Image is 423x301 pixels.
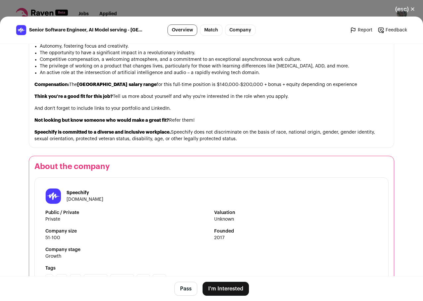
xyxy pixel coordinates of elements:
[40,56,389,63] li: Competitive compensation, a welcoming atmosphere, and a commitment to an exceptional asynchronous...
[84,274,108,281] li: Bootcamp
[34,82,69,87] strong: Compensation:
[129,82,157,87] strong: salary range
[45,209,209,216] strong: Public / Private
[67,197,103,202] a: [DOMAIN_NAME]
[214,235,378,241] span: 2017
[40,50,389,56] li: The opportunity to have a significant impact in a revolutionary industry.
[45,246,378,253] strong: Company stage
[67,190,103,196] h1: Speechify
[34,105,389,112] p: And don't forget to include links to your portfolio and LinkedIn.
[29,27,143,33] span: Senior Software Engineer, AI Model serving - [GEOGRAPHIC_DATA], [GEOGRAPHIC_DATA]
[45,228,209,235] strong: Company size
[34,130,171,135] strong: Speechify is committed to a diverse and inclusive workplace.
[225,24,256,36] a: Company
[110,274,134,281] li: Education
[45,274,53,281] li: AI
[378,27,407,33] a: Feedback
[350,27,372,33] a: Report
[40,43,389,50] li: Autonomy, fostering focus and creativity.
[214,209,378,216] strong: Valuation
[167,24,197,36] a: Overview
[387,2,423,17] button: Close modal
[70,274,81,281] li: B2C
[45,253,61,260] div: Growth
[45,265,378,272] strong: Tags
[214,216,378,223] span: Unknown
[34,81,389,88] p: The for this full-time position is $140,000-$200,000 + bonus + equity depending on experience
[56,274,67,281] li: B2B
[200,24,222,36] a: Match
[174,282,197,296] button: Pass
[45,235,209,241] span: 51-100
[46,189,61,204] img: 59b05ed76c69f6ff723abab124283dfa738d80037756823f9fc9e3f42b66bce3.jpg
[203,282,249,296] button: I'm Interested
[40,69,389,76] li: An active role at the intersection of artificial intelligence and audio – a rapidly evolving tech...
[34,129,389,142] p: Speechify does not discriminate on the basis of race, national origin, gender, gender identity, s...
[34,118,169,123] strong: Not looking but know someone who would make a great fit?
[153,274,166,281] li: Tech
[45,216,209,223] span: Private
[40,63,389,69] li: The privilege of working on a product that changes lives, particularly for those with learning di...
[77,82,127,87] strong: [GEOGRAPHIC_DATA]
[16,25,26,35] img: 59b05ed76c69f6ff723abab124283dfa738d80037756823f9fc9e3f42b66bce3.jpg
[34,93,389,100] p: Tell us more about yourself and why you're interested in the role when you apply.
[34,94,113,99] strong: Think you're a good fit for this job?
[34,161,389,172] h2: About the company
[137,274,150,281] li: SaaS
[214,228,378,235] strong: Founded
[34,117,389,124] p: Refer them!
